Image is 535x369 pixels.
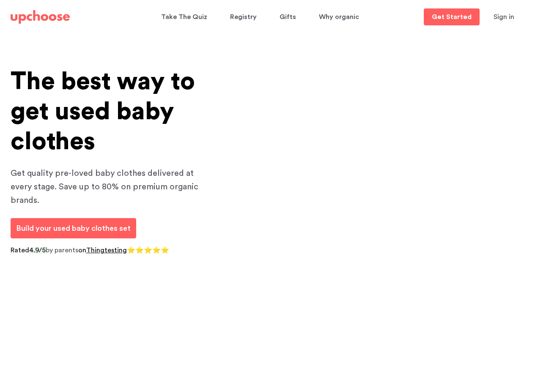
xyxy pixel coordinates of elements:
[11,8,70,26] a: UpChoose
[11,167,214,207] p: Get quality pre-loved baby clothes delivered at every stage. Save up to 80% on premium organic br...
[11,245,214,256] p: by parents
[86,247,127,254] a: Thingtesting
[29,247,46,254] span: 4.9/5
[424,8,480,25] a: Get Started
[280,9,296,25] span: Gifts
[78,247,86,254] span: on
[11,10,70,24] img: UpChoose
[230,9,259,25] a: Registry
[11,218,136,238] a: Build your used baby clothes set
[483,8,525,25] button: Sign in
[280,9,299,25] a: Gifts
[161,10,207,24] p: Take The Quiz
[16,224,131,232] span: Build your used baby clothes set
[319,9,362,25] a: Why organic
[230,9,257,25] span: Registry
[432,14,472,20] p: Get Started
[161,9,210,25] a: Take The Quiz
[319,9,359,25] span: Why organic
[127,247,169,254] span: ⭐⭐⭐⭐⭐
[11,247,29,254] span: Rated
[494,14,514,20] span: Sign in
[11,69,195,154] span: The best way to get used baby clothes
